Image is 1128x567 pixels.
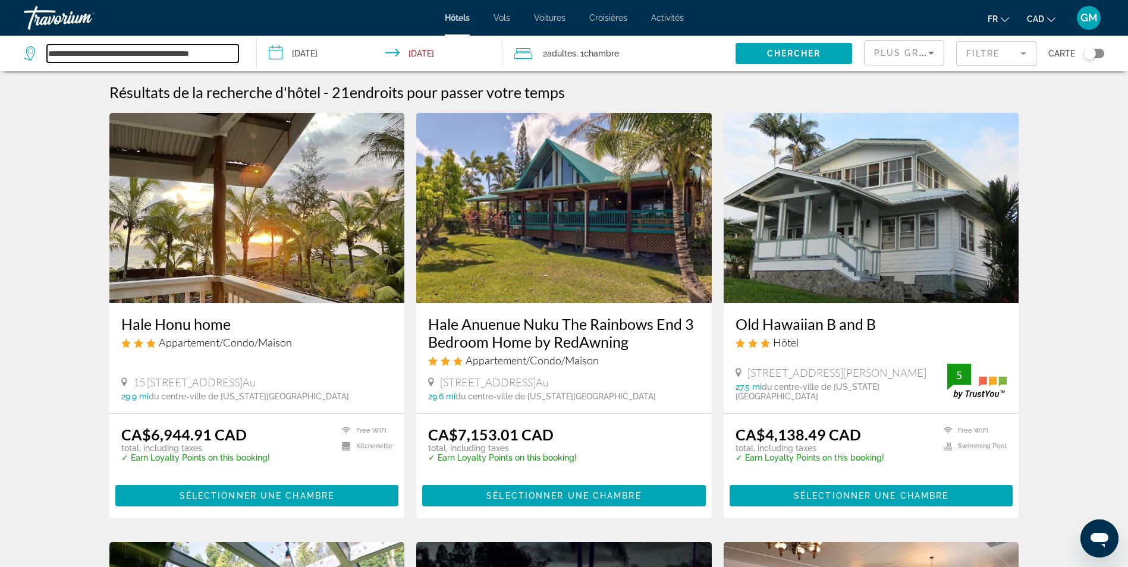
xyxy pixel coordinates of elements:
a: Sélectionner une chambre [115,487,399,500]
p: ✓ Earn Loyalty Points on this booking! [428,453,577,462]
span: Carte [1048,45,1075,62]
button: Filter [956,40,1036,67]
a: Activités [651,13,684,23]
a: Hale Honu home [121,315,393,333]
button: Check-in date: Dec 2, 2025 Check-out date: Dec 15, 2025 [257,36,502,71]
span: - [323,83,329,101]
p: ✓ Earn Loyalty Points on this booking! [121,453,270,462]
iframe: Bouton de lancement de la fenêtre de messagerie [1080,519,1118,557]
span: Sélectionner une chambre [486,491,641,500]
span: CAD [1027,14,1044,24]
img: Hotel image [109,113,405,303]
button: Sélectionner une chambre [422,485,706,506]
span: du centre-ville de [US_STATE][GEOGRAPHIC_DATA] [455,392,656,401]
span: du centre-ville de [US_STATE][GEOGRAPHIC_DATA] [149,392,349,401]
p: total, including taxes [121,443,270,453]
span: du centre-ville de [US_STATE][GEOGRAPHIC_DATA] [736,382,879,401]
span: Adultes [547,49,576,58]
span: Sélectionner une chambre [794,491,948,500]
span: Sélectionner une chambre [180,491,334,500]
span: Appartement/Condo/Maison [466,354,599,367]
a: Sélectionner une chambre [730,487,1013,500]
span: , 1 [576,45,619,62]
h1: Résultats de la recherche d'hôtel [109,83,321,101]
span: 27.5 mi [736,382,762,392]
p: ✓ Earn Loyalty Points on this booking! [736,453,884,462]
span: Hôtel [773,336,799,349]
button: Travelers: 2 adults, 0 children [502,36,736,71]
a: Sélectionner une chambre [422,487,706,500]
ins: CA$7,153.01 CAD [428,426,554,443]
div: 3 star Apartment [121,336,393,349]
button: Change currency [1027,10,1055,27]
ins: CA$4,138.49 CAD [736,426,861,443]
div: 5 [947,368,971,382]
span: 15 [STREET_ADDRESS]au [133,376,256,389]
h2: 21 [332,83,565,101]
a: Travorium [24,2,143,33]
button: Sélectionner une chambre [115,485,399,506]
mat-select: Sort by [874,46,934,60]
a: Voitures [534,13,565,23]
button: User Menu [1073,5,1104,30]
p: total, including taxes [736,443,884,453]
span: [STREET_ADDRESS][PERSON_NAME] [747,366,926,379]
a: Old Hawaiian B and B [736,315,1007,333]
li: Free WiFi [336,426,392,436]
img: Hotel image [724,113,1019,303]
span: Appartement/Condo/Maison [159,336,292,349]
button: Sélectionner une chambre [730,485,1013,506]
a: Hôtels [445,13,470,23]
a: Hale Anuenue Nuku The Rainbows End 3 Bedroom Home by RedAwning [428,315,700,351]
span: 29.9 mi [121,392,149,401]
li: Swimming Pool [938,442,1007,452]
a: Vols [494,13,510,23]
span: Chambre [584,49,619,58]
span: GM [1080,12,1098,24]
li: Free WiFi [938,426,1007,436]
button: Change language [988,10,1009,27]
span: 2 [543,45,576,62]
li: Kitchenette [336,442,392,452]
img: Hotel image [416,113,712,303]
div: 3 star Apartment [428,354,700,367]
span: [STREET_ADDRESS]au [440,376,549,389]
span: fr [988,14,998,24]
ins: CA$6,944.91 CAD [121,426,247,443]
p: total, including taxes [428,443,577,453]
span: Plus grandes économies [874,48,1016,58]
span: endroits pour passer votre temps [350,83,565,101]
div: 3 star Hotel [736,336,1007,349]
button: Chercher [736,43,852,64]
span: 29.6 mi [428,392,455,401]
span: Chercher [767,49,821,58]
button: Toggle map [1075,48,1104,59]
a: Croisières [589,13,627,23]
img: trustyou-badge.svg [947,364,1007,399]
